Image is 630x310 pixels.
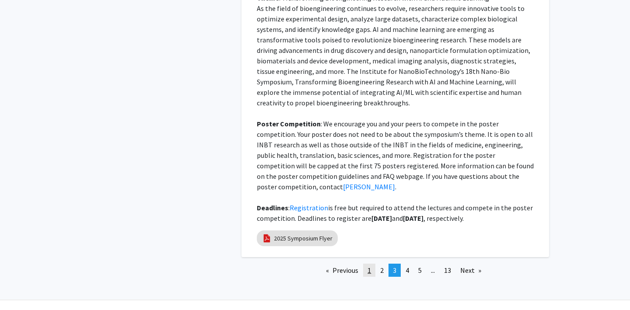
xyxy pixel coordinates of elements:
[403,214,423,223] strong: [DATE]
[444,266,451,275] span: 13
[262,233,272,243] img: pdf_icon.png
[257,202,534,223] p: : is free but required to attend the lectures and compete in the poster competition. Deadlines to...
[257,3,534,108] p: As the field of bioengineering continues to evolve, researchers require innovative tools to optim...
[257,119,321,128] strong: Poster Competition
[290,203,328,212] a: Registration
[322,264,363,277] a: Previous page
[393,266,396,275] span: 3
[274,234,332,243] a: 2025 Symposium Flyer
[7,271,37,303] iframe: Chat
[431,266,435,275] span: ...
[418,266,422,275] span: 5
[343,182,395,191] a: [PERSON_NAME]
[406,266,409,275] span: 4
[241,264,549,277] ul: Pagination
[380,266,384,275] span: 2
[371,214,392,223] strong: [DATE]
[257,118,534,192] p: : We encourage you and your peers to compete in the poster competition. Your poster does not need...
[456,264,486,277] a: Next page
[257,203,288,212] strong: Deadlines
[367,266,371,275] span: 1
